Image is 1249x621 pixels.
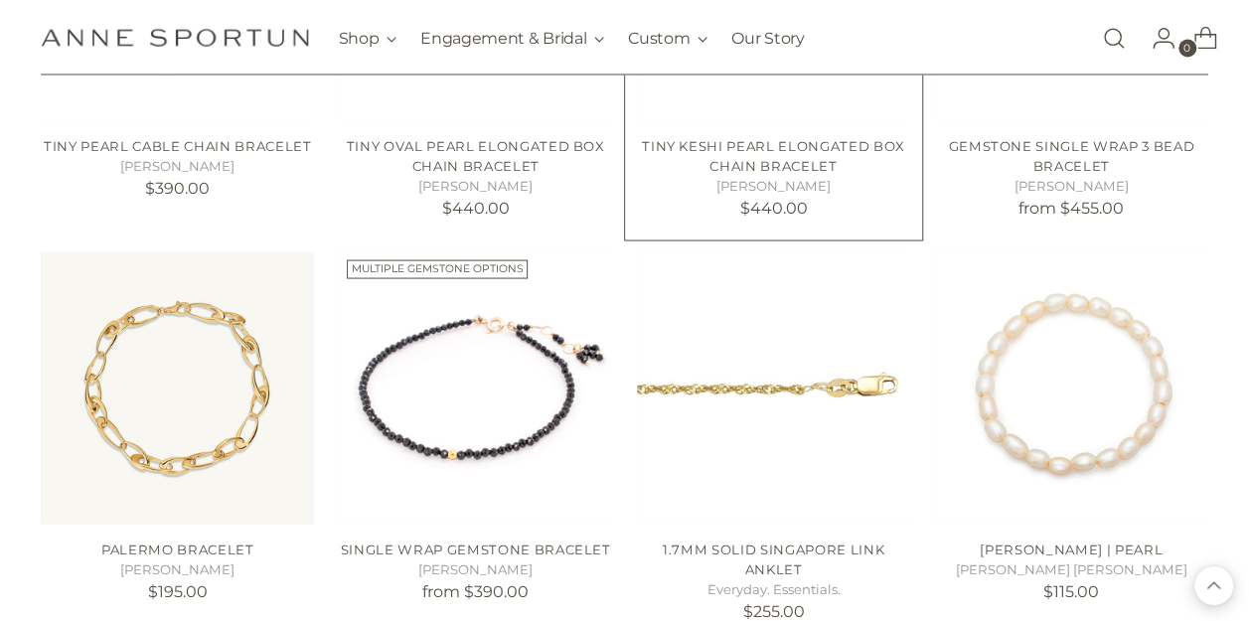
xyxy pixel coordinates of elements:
[148,581,208,600] span: $195.00
[1178,39,1196,57] span: 0
[1136,18,1175,58] a: Go to the account page
[637,176,910,196] h5: [PERSON_NAME]
[980,541,1163,556] a: [PERSON_NAME] | Pearl
[935,251,1208,525] a: Kate Bracelet | Pearl
[642,137,905,173] a: Tiny Keshi Pearl Elongated Box Chain Bracelet
[935,176,1208,196] h5: [PERSON_NAME]
[101,541,254,556] a: Palermo Bracelet
[948,137,1194,173] a: Gemstone Single Wrap 3 Bead Bracelet
[935,196,1208,220] p: from $455.00
[339,176,612,196] h5: [PERSON_NAME]
[44,137,311,153] a: Tiny Pearl Cable Chain Bracelet
[41,156,314,176] h5: [PERSON_NAME]
[742,601,804,620] span: $255.00
[41,559,314,579] h5: [PERSON_NAME]
[1194,566,1233,605] button: Back to top
[1094,18,1134,58] a: Open search modal
[339,559,612,579] h5: [PERSON_NAME]
[739,198,807,217] span: $440.00
[339,579,612,603] p: from $390.00
[339,251,612,525] a: Single Wrap Gemstone Bracelet
[935,559,1208,579] h5: [PERSON_NAME] [PERSON_NAME]
[1043,581,1099,600] span: $115.00
[637,251,910,525] a: 1.7mm Solid Singapore Link Anklet
[1177,18,1217,58] a: Open cart modal
[145,178,210,197] span: $390.00
[338,16,396,60] button: Shop
[41,251,314,525] a: Palermo Bracelet
[347,137,605,173] a: Tiny Oval Pearl Elongated Box Chain Bracelet
[41,28,309,47] a: Anne Sportun Fine Jewellery
[637,579,910,599] h5: Everyday. Essentials.
[731,16,804,60] a: Our Story
[663,541,884,576] a: 1.7mm Solid Singapore Link Anklet
[442,198,510,217] span: $440.00
[628,16,707,60] button: Custom
[420,16,604,60] button: Engagement & Bridal
[341,541,611,556] a: Single Wrap Gemstone Bracelet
